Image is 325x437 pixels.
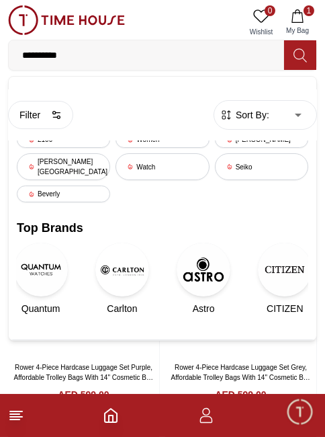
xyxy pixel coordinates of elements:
h2: Top Brands [17,218,308,237]
a: CITIZENCITIZEN [261,243,309,315]
div: Watch [115,153,209,180]
span: Carlton [107,302,137,315]
div: Beverly [17,186,110,202]
a: Rower 4-Piece Hardcase Luggage Set Grey, Affordable Trolley Bags With 14" Cosmetic Box IN4.Grey [171,364,311,391]
img: Carlton [95,243,149,296]
img: Quantum [14,243,68,296]
a: 0Wishlist [244,5,278,40]
button: Filter [8,101,73,129]
img: ... [8,5,125,35]
div: Chat Widget [285,397,315,427]
button: 1My Bag [278,5,317,40]
a: QuantumQuantum [17,243,64,315]
span: 1 [304,5,314,16]
img: Astro [177,243,230,296]
a: CarltonCarlton [98,243,146,315]
div: [PERSON_NAME][GEOGRAPHIC_DATA] [17,153,110,180]
img: CITIZEN [258,243,312,296]
span: Sort By: [233,108,269,122]
a: AstroAstro [180,243,228,315]
span: Wishlist [244,27,278,37]
span: CITIZEN [267,302,303,315]
h4: AED 599.00 [58,388,109,401]
span: My Bag [281,26,314,36]
div: Seiko [215,153,308,180]
span: Quantum [21,302,60,315]
span: Astro [193,302,215,315]
h4: AED 599.00 [215,388,266,401]
h2: Trending Searches [17,85,308,104]
button: Sort By: [220,108,269,122]
a: Home [103,407,119,424]
a: Rower 4-Piece Hardcase Luggage Set Purple, Affordable Trolley Bags With 14" Cosmetic Box IN4.Purple [14,364,154,391]
span: 0 [265,5,275,16]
